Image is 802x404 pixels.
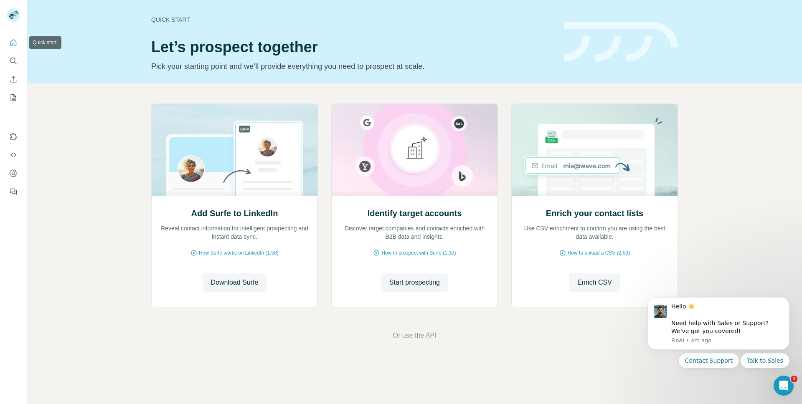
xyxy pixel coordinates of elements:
[7,53,20,68] button: Search
[7,184,20,199] button: Feedback
[569,273,620,292] button: Enrich CSV
[7,147,20,162] button: Use Surfe API
[151,104,318,196] img: Add Surfe to LinkedIn
[331,104,498,196] img: Identify target accounts
[151,15,554,24] div: Quick start
[546,207,643,219] h2: Enrich your contact lists
[191,207,278,219] h2: Add Surfe to LinkedIn
[368,207,462,219] h2: Identify target accounts
[211,278,259,288] span: Download Surfe
[151,61,554,72] p: Pick your starting point and we’ll provide everything you need to prospect at scale.
[520,224,669,241] p: Use CSV enrichment to confirm you are using the best data available.
[791,376,797,382] span: 1
[389,278,440,288] span: Start prospecting
[7,129,20,144] button: Use Surfe on LinkedIn
[381,273,448,292] button: Start prospecting
[340,224,489,241] p: Discover target companies and contacts enriched with B2B data and insights.
[160,224,309,241] p: Reveal contact information for intelligent prospecting and instant data sync.
[151,39,554,56] h1: Let’s prospect together
[7,90,20,105] button: My lists
[7,166,20,181] button: Dashboard
[7,72,20,87] button: Enrich CSV
[568,249,630,257] span: How to upload a CSV (2:59)
[381,249,456,257] span: How to prospect with Surfe (1:30)
[7,35,20,50] button: Quick start
[774,376,794,396] iframe: Intercom live chat
[577,278,612,288] span: Enrich CSV
[564,22,678,62] img: banner
[203,273,267,292] button: Download Surfe
[199,249,279,257] span: How Surfe works on LinkedIn (1:58)
[393,331,436,341] button: Or use the API
[635,287,802,400] iframe: Intercom notifications message
[511,104,678,196] img: Enrich your contact lists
